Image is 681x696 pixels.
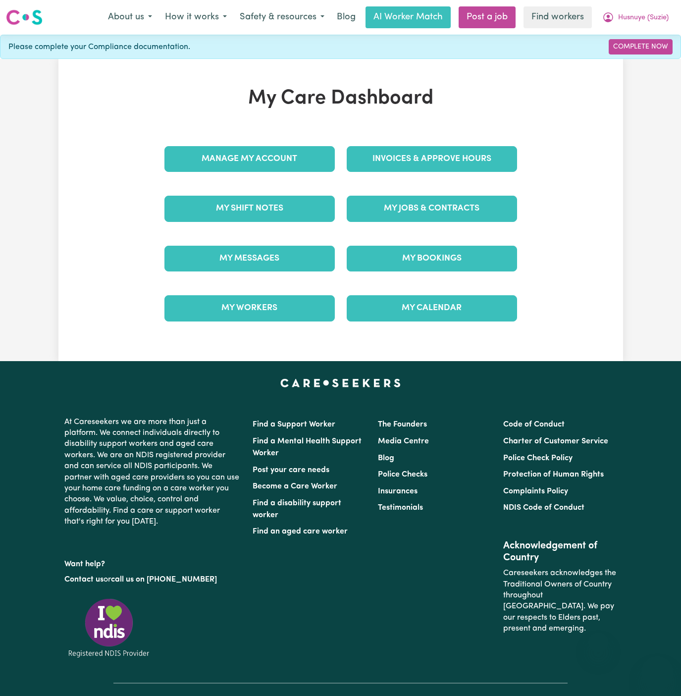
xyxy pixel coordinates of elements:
span: Husnuye (Suzie) [618,12,669,23]
a: Find a disability support worker [253,499,341,519]
a: My Calendar [347,295,517,321]
button: How it works [158,7,233,28]
iframe: Button to launch messaging window [641,656,673,688]
a: Find an aged care worker [253,528,348,535]
a: Find workers [524,6,592,28]
button: Safety & resources [233,7,331,28]
a: Code of Conduct [503,421,565,428]
a: call us on [PHONE_NUMBER] [111,576,217,584]
a: Careseekers home page [280,379,401,387]
p: Careseekers acknowledges the Traditional Owners of Country throughout [GEOGRAPHIC_DATA]. We pay o... [503,564,617,638]
a: AI Worker Match [366,6,451,28]
p: At Careseekers we are more than just a platform. We connect individuals directly to disability su... [64,413,241,532]
a: Post your care needs [253,466,329,474]
a: Blog [331,6,362,28]
a: Careseekers logo [6,6,43,29]
h2: Acknowledgement of Country [503,540,617,564]
a: My Workers [164,295,335,321]
a: Manage My Account [164,146,335,172]
button: About us [102,7,158,28]
a: Find a Mental Health Support Worker [253,437,362,457]
h1: My Care Dashboard [158,87,523,110]
a: Blog [378,454,394,462]
a: Complaints Policy [503,487,568,495]
a: Become a Care Worker [253,482,337,490]
img: Careseekers logo [6,8,43,26]
a: My Messages [164,246,335,271]
a: Contact us [64,576,104,584]
span: Please complete your Compliance documentation. [8,41,190,53]
a: My Bookings [347,246,517,271]
a: Testimonials [378,504,423,512]
p: Want help? [64,555,241,570]
a: NDIS Code of Conduct [503,504,584,512]
a: Police Checks [378,471,427,479]
a: Find a Support Worker [253,421,335,428]
button: My Account [596,7,675,28]
a: Invoices & Approve Hours [347,146,517,172]
a: Complete Now [609,39,673,54]
a: My Shift Notes [164,196,335,221]
a: Protection of Human Rights [503,471,604,479]
a: The Founders [378,421,427,428]
a: Media Centre [378,437,429,445]
img: Registered NDIS provider [64,597,154,659]
a: Police Check Policy [503,454,573,462]
a: My Jobs & Contracts [347,196,517,221]
a: Charter of Customer Service [503,437,608,445]
a: Post a job [459,6,516,28]
iframe: Close message [588,633,608,652]
a: Insurances [378,487,418,495]
p: or [64,570,241,589]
